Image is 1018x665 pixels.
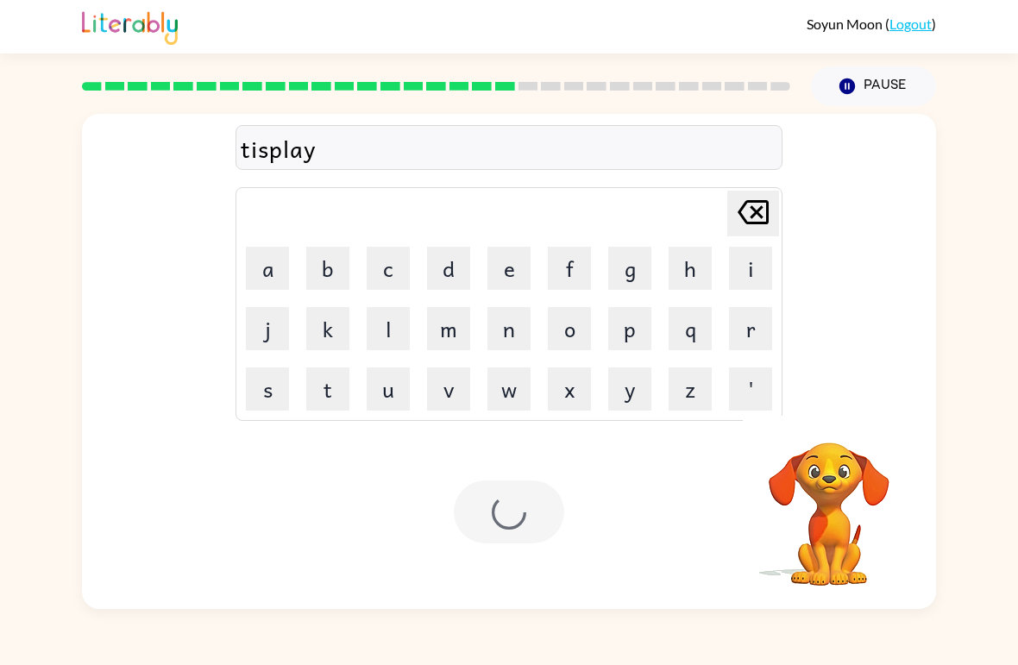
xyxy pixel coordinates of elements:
[306,247,349,290] button: b
[306,307,349,350] button: k
[246,367,289,411] button: s
[548,367,591,411] button: x
[669,247,712,290] button: h
[729,307,772,350] button: r
[367,247,410,290] button: c
[743,416,915,588] video: Your browser must support playing .mp4 files to use Literably. Please try using another browser.
[669,307,712,350] button: q
[246,247,289,290] button: a
[427,307,470,350] button: m
[367,367,410,411] button: u
[367,307,410,350] button: l
[487,367,531,411] button: w
[608,367,651,411] button: y
[246,307,289,350] button: j
[811,66,936,106] button: Pause
[427,247,470,290] button: d
[487,247,531,290] button: e
[807,16,936,32] div: ( )
[807,16,885,32] span: Soyun Moon
[82,7,178,45] img: Literably
[608,307,651,350] button: p
[889,16,932,32] a: Logout
[241,130,777,166] div: tisplay
[306,367,349,411] button: t
[608,247,651,290] button: g
[729,247,772,290] button: i
[548,307,591,350] button: o
[487,307,531,350] button: n
[548,247,591,290] button: f
[729,367,772,411] button: '
[427,367,470,411] button: v
[669,367,712,411] button: z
